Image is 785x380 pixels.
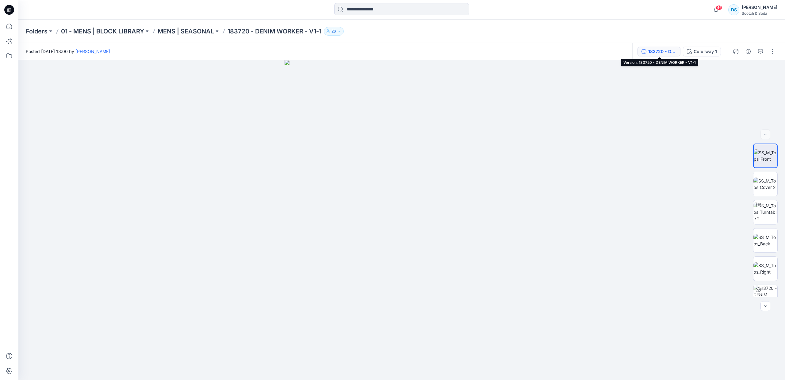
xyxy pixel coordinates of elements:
[285,60,519,380] img: eyJhbGciOiJIUzI1NiIsImtpZCI6IjAiLCJzbHQiOiJzZXMiLCJ0eXAiOiJKV1QifQ.eyJkYXRhIjp7InR5cGUiOiJzdG9yYW...
[638,47,680,56] button: 183720 - DENIM WORKER - V1-1
[694,48,717,55] div: Colorway 1
[753,262,777,275] img: SS_M_Tops_Right
[61,27,144,36] a: 01 - MENS | BLOCK LIBRARY
[743,47,753,56] button: Details
[26,27,48,36] a: Folders
[754,149,777,162] img: SS_M_Tops_Front
[26,48,110,55] span: Posted [DATE] 13:00 by
[228,27,321,36] p: 183720 - DENIM WORKER - V1-1
[753,234,777,247] img: SS_M_Tops_Back
[324,27,344,36] button: 26
[742,4,777,11] div: [PERSON_NAME]
[648,48,676,55] div: 183720 - DENIM WORKER - V1-1
[742,11,777,16] div: Scotch & Soda
[683,47,721,56] button: Colorway 1
[728,4,739,15] div: DS
[158,27,214,36] a: MENS | SEASONAL
[753,285,777,309] img: 183720 - DENIM WORKER - V1-1 Colorway 1
[331,28,336,35] p: 26
[75,49,110,54] a: [PERSON_NAME]
[753,178,777,190] img: SS_M_Tops_Cover 2
[753,202,777,222] img: SS_M_Tops_Turntable 2
[716,5,722,10] span: 46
